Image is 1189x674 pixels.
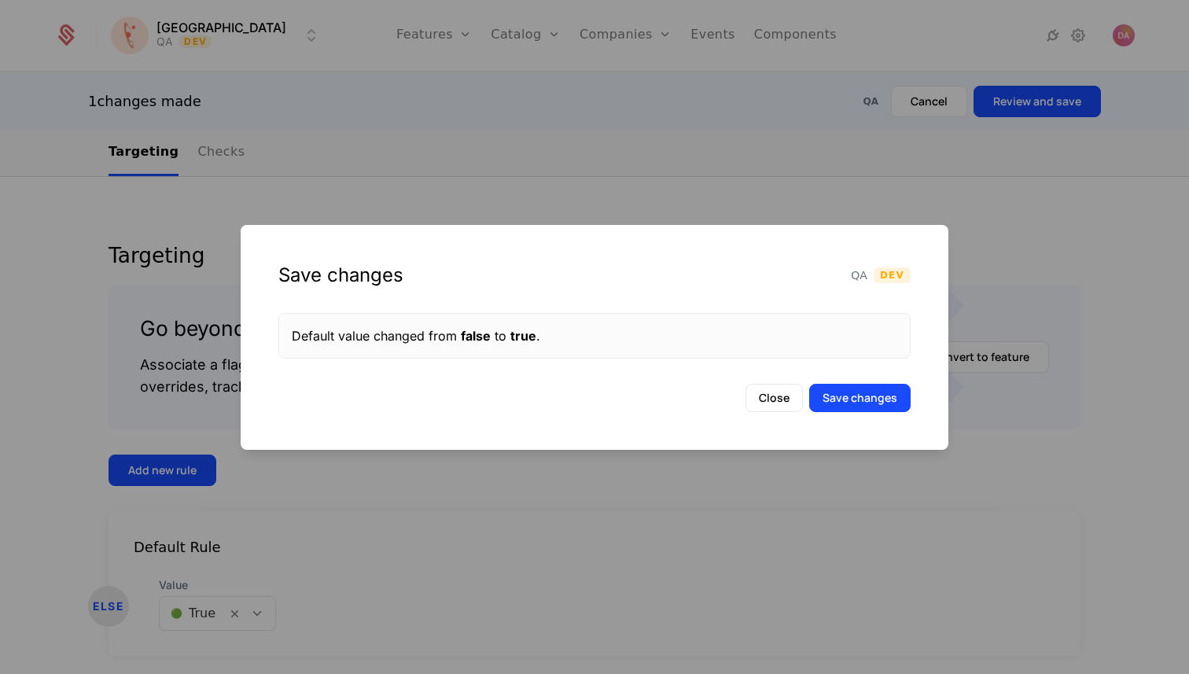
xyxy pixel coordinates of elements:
span: Dev [874,267,911,283]
span: true [510,328,536,344]
div: Default value changed from to . [292,326,897,345]
button: Close [745,384,803,412]
button: Save changes [809,384,911,412]
span: QA [851,267,867,283]
div: Save changes [278,263,403,288]
span: false [461,328,491,344]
